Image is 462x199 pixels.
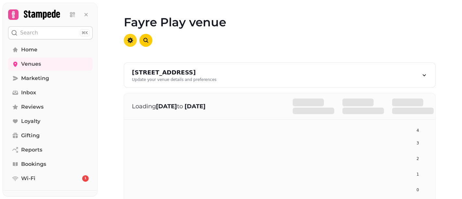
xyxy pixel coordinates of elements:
a: Venues [8,58,93,71]
strong: [DATE] [185,103,206,110]
span: Reports [21,146,42,154]
tspan: 4 [417,128,419,133]
span: Reviews [21,103,44,111]
p: Loading to [132,102,280,111]
span: 1 [84,176,86,181]
div: Update your venue details and preferences [132,77,216,82]
button: Search⌘K [8,26,93,39]
span: Inbox [21,89,36,97]
div: [STREET_ADDRESS] [132,68,216,77]
p: Search [20,29,38,37]
tspan: 0 [417,188,419,192]
a: Home [8,43,93,56]
div: ⌘K [80,29,90,36]
span: Wi-Fi [21,175,35,182]
a: Reports [8,143,93,156]
span: Loyalty [21,117,40,125]
a: Reviews [8,100,93,113]
a: Gifting [8,129,93,142]
tspan: 1 [417,172,419,177]
a: Bookings [8,158,93,171]
a: Loyalty [8,115,93,128]
a: Marketing [8,72,93,85]
a: Wi-Fi1 [8,172,93,185]
tspan: 2 [417,156,419,161]
tspan: 3 [417,141,419,145]
span: Home [21,46,37,54]
strong: [DATE] [156,103,177,110]
span: Venues [21,60,41,68]
span: Marketing [21,74,49,82]
span: Bookings [21,160,46,168]
a: Inbox [8,86,93,99]
span: Gifting [21,132,40,139]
